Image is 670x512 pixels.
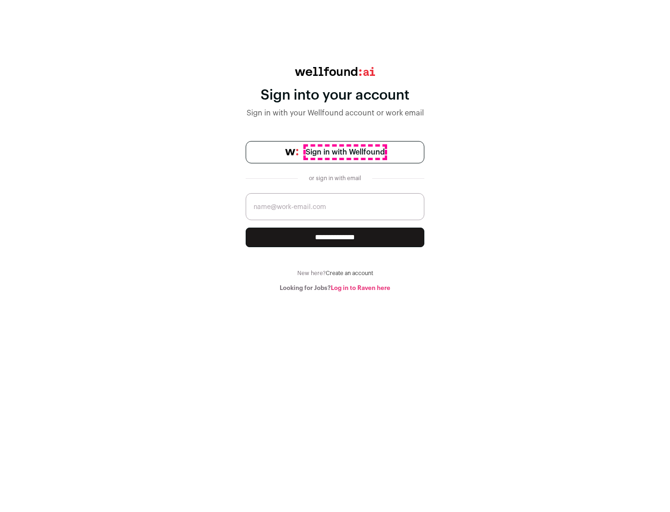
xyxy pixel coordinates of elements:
[246,269,424,277] div: New here?
[246,87,424,104] div: Sign into your account
[306,147,385,158] span: Sign in with Wellfound
[295,67,375,76] img: wellfound:ai
[246,284,424,292] div: Looking for Jobs?
[246,108,424,119] div: Sign in with your Wellfound account or work email
[305,175,365,182] div: or sign in with email
[326,270,373,276] a: Create an account
[331,285,390,291] a: Log in to Raven here
[246,193,424,220] input: name@work-email.com
[246,141,424,163] a: Sign in with Wellfound
[285,149,298,155] img: wellfound-symbol-flush-black-fb3c872781a75f747ccb3a119075da62bfe97bd399995f84a933054e44a575c4.png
